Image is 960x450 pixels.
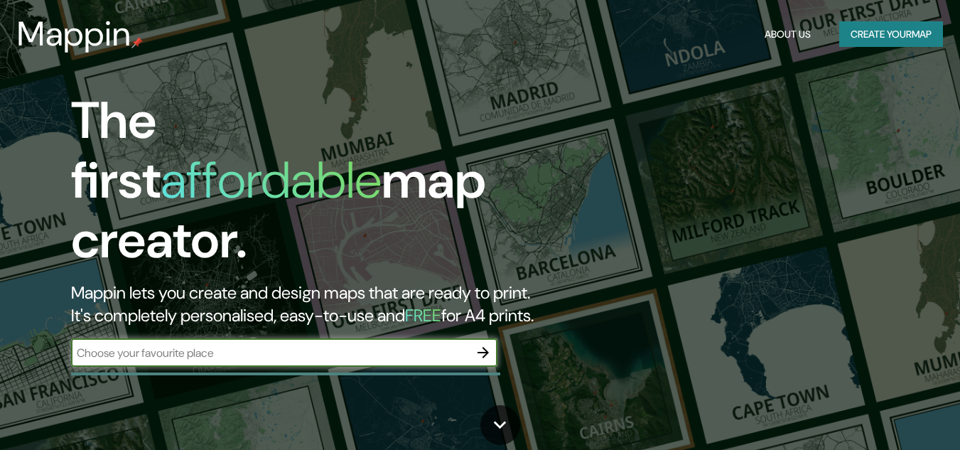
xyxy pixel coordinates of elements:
[71,91,551,282] h1: The first map creator.
[71,345,469,361] input: Choose your favourite place
[161,147,382,213] h1: affordable
[834,395,944,434] iframe: Help widget launcher
[71,282,551,327] h2: Mappin lets you create and design maps that are ready to print. It's completely personalised, eas...
[839,21,943,48] button: Create yourmap
[405,304,441,326] h5: FREE
[17,14,131,54] h3: Mappin
[131,37,143,48] img: mappin-pin
[759,21,816,48] button: About Us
